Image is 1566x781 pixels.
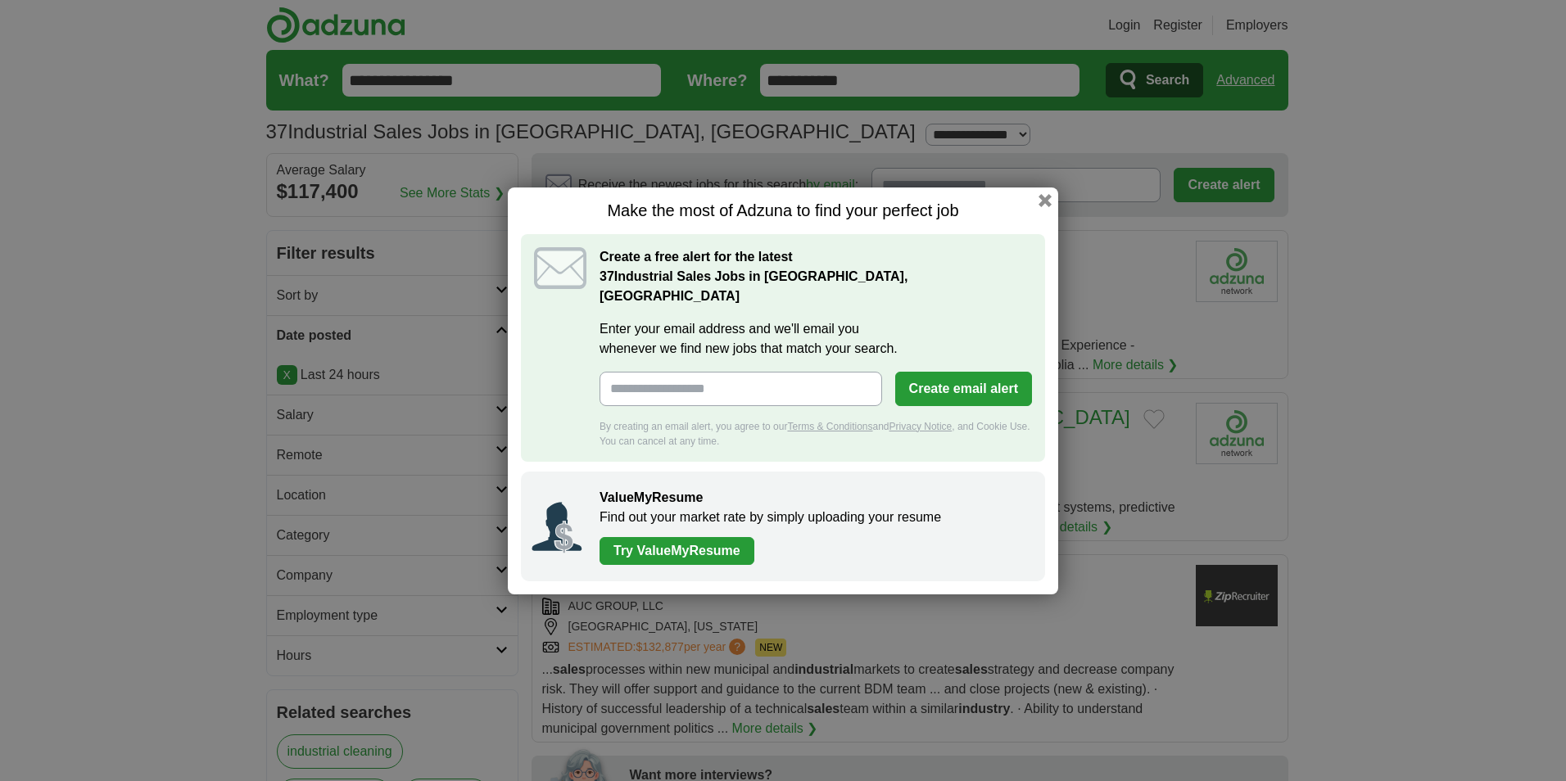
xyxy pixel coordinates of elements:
div: By creating an email alert, you agree to our and , and Cookie Use. You can cancel at any time. [600,419,1032,449]
img: icon_email.svg [534,247,586,289]
p: Find out your market rate by simply uploading your resume [600,508,1029,527]
a: Try ValueMyResume [600,537,754,565]
h2: Create a free alert for the latest [600,247,1032,306]
h1: Make the most of Adzuna to find your perfect job [521,201,1045,221]
label: Enter your email address and we'll email you whenever we find new jobs that match your search. [600,319,1032,359]
a: Privacy Notice [889,421,953,432]
button: Create email alert [895,372,1032,406]
strong: Industrial Sales Jobs in [GEOGRAPHIC_DATA], [GEOGRAPHIC_DATA] [600,269,907,303]
h2: ValueMyResume [600,488,1029,508]
span: 37 [600,267,614,287]
a: Terms & Conditions [787,421,872,432]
